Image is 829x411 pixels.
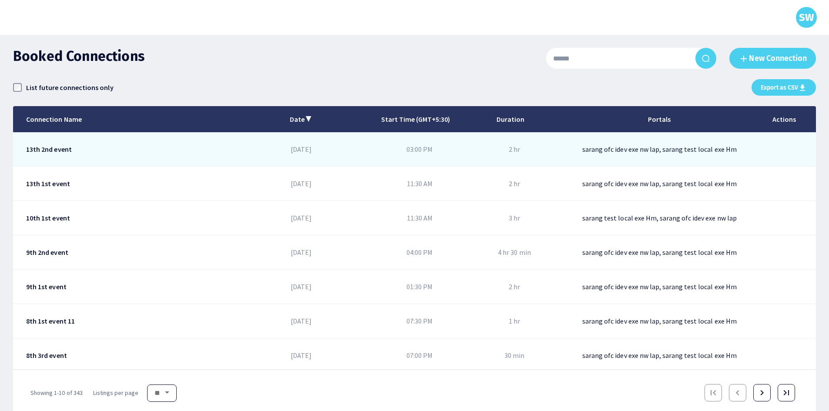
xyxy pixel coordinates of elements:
[291,214,312,222] div: [DATE]
[772,115,796,124] div: Actions
[778,384,795,401] button: Last Page
[582,179,737,188] div: sarang ofc idev exe nw lap, sarang test local exe Hm
[729,48,816,69] button: New Connection
[509,317,520,325] div: 1 hr
[648,115,671,124] div: Portals
[582,282,737,291] div: sarang ofc idev exe nw lap, sarang test local exe Hm
[26,214,70,222] div: 10th 1st event
[26,317,75,325] div: 8th 1st event 11
[305,114,312,124] span: ▲
[291,351,312,360] div: [DATE]
[407,179,433,188] div: 11:30 AM
[799,11,814,24] h3: SW
[26,82,114,93] label: List future connections only
[509,179,520,188] div: 2 hr
[26,179,70,188] div: 13th 1st event
[26,351,67,360] div: 8th 3rd event
[509,145,520,154] div: 2 hr
[291,317,312,325] div: [DATE]
[582,145,737,154] div: sarang ofc idev exe nw lap, sarang test local exe Hm
[291,282,312,291] div: [DATE]
[291,145,312,154] div: [DATE]
[498,248,530,257] div: 4 hr 30 min
[13,48,144,65] h1: Booked Connections
[26,248,68,257] div: 9th 2nd event
[147,384,177,402] select: Listings per page
[407,214,433,222] div: 11:30 AM
[582,317,737,325] div: sarang ofc idev exe nw lap, sarang test local exe Hm
[582,248,737,257] div: sarang ofc idev exe nw lap, sarang test local exe Hm
[381,115,450,124] div: Start Time (GMT+5:30)
[406,248,433,257] div: 04:00 PM
[705,384,722,401] button: First Page
[26,115,81,124] div: Connection Name
[582,351,737,360] div: sarang ofc idev exe nw lap, sarang test local exe Hm
[729,384,746,401] button: Previous Page
[93,388,138,397] span: Listings per page
[291,248,312,257] div: [DATE]
[752,79,816,96] button: Export as CSV
[30,388,82,397] span: 1-10 of 343
[497,115,524,124] div: Duration
[504,351,524,360] div: 30 min
[406,145,433,154] div: 03:00 PM
[290,115,305,124] div: Date
[291,179,312,188] div: [DATE]
[406,317,433,325] div: 07:30 PM
[406,282,433,291] div: 01:30 PM
[26,145,71,154] div: 13th 2nd event
[509,282,520,291] div: 2 hr
[509,214,520,222] div: 3 hr
[26,282,66,291] div: 9th 1st event
[753,384,771,401] button: Next Page
[582,214,737,222] div: sarang test local exe Hm, sarang ofc idev exe nw lap
[406,351,433,360] div: 07:00 PM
